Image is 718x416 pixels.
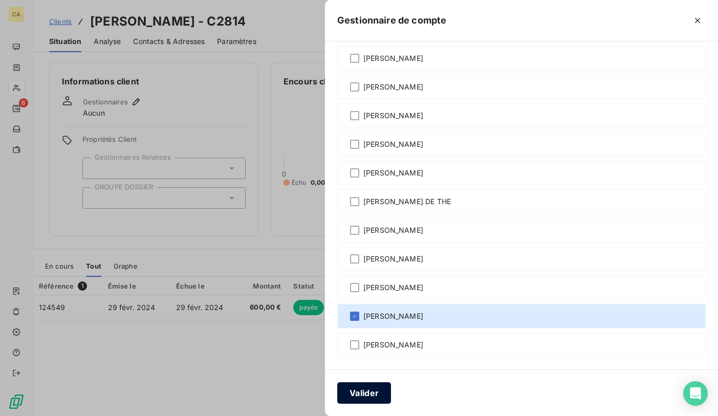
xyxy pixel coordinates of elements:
[363,168,423,178] span: [PERSON_NAME]
[683,381,708,406] div: Open Intercom Messenger
[363,340,423,350] span: [PERSON_NAME]
[363,254,423,264] span: [PERSON_NAME]
[363,82,423,92] span: [PERSON_NAME]
[337,382,391,404] button: Valider
[363,311,423,321] span: [PERSON_NAME]
[363,111,423,121] span: [PERSON_NAME]
[363,282,423,293] span: [PERSON_NAME]
[363,53,423,63] span: [PERSON_NAME]
[337,13,446,28] h5: Gestionnaire de compte
[363,225,423,235] span: [PERSON_NAME]
[363,139,423,149] span: [PERSON_NAME]
[363,196,451,207] span: [PERSON_NAME] DE THE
